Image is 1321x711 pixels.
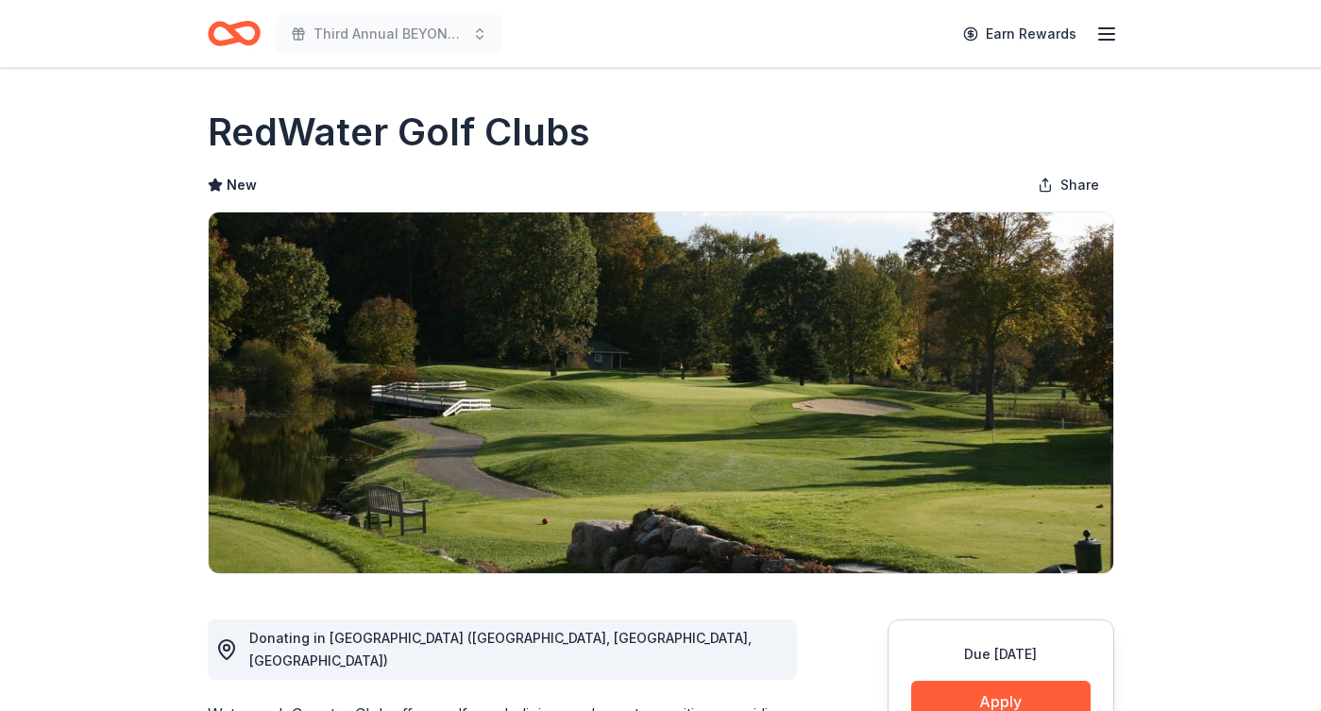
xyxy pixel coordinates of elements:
span: Share [1060,174,1099,196]
a: Home [208,11,261,56]
span: Third Annual BEYOND BETTER; Gala [313,23,465,45]
span: New [227,174,257,196]
h1: RedWater Golf Clubs [208,106,590,159]
img: Image for RedWater Golf Clubs [209,212,1113,573]
a: Earn Rewards [952,17,1088,51]
button: Share [1023,166,1114,204]
button: Third Annual BEYOND BETTER; Gala [276,15,502,53]
div: Due [DATE] [911,643,1091,666]
span: Donating in [GEOGRAPHIC_DATA] ([GEOGRAPHIC_DATA], [GEOGRAPHIC_DATA], [GEOGRAPHIC_DATA]) [249,630,752,669]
